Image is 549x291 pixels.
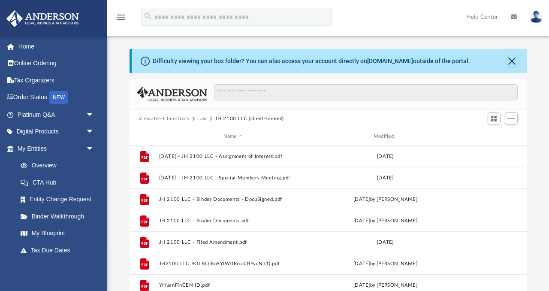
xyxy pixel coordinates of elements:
a: Platinum Q&Aarrow_drop_down [6,106,107,123]
button: Add [505,112,518,124]
a: My Blueprint [12,225,103,242]
div: [DATE] by [PERSON_NAME] [311,260,459,267]
button: [DATE] - JH 2100 LLC - Assignment of Interest.pdf [159,154,307,159]
button: [DATE] - JH 2100 LLC - Special Members Meeting.pdf [159,175,307,181]
a: Binder Walkthrough [12,208,107,225]
button: YHuanFinCEN ID.pdf [159,282,307,288]
div: [DATE] [311,238,459,246]
a: Home [6,38,107,55]
div: NEW [49,91,68,104]
input: Search files and folders [214,84,517,100]
a: Tax Due Dates [12,242,107,259]
div: [DATE] by [PERSON_NAME] [311,217,459,224]
button: JH 2100 LLC - Binder Documents - DocuSigned.pdf [159,197,307,202]
span: arrow_drop_down [86,140,103,158]
div: id [463,133,523,140]
span: arrow_drop_down [86,106,103,124]
button: Switch to Grid View [488,112,501,124]
a: menu [116,16,126,22]
div: Modified [311,133,459,140]
button: Close [506,55,518,67]
a: Entity Change Request [12,191,107,208]
a: Order StatusNEW [6,89,107,106]
button: Law [197,115,207,123]
a: CTA Hub [12,174,107,191]
a: Tax Organizers [6,72,107,89]
button: Viewable-ClientDocs [139,115,189,123]
a: Overview [12,157,107,174]
div: [DATE] by [PERSON_NAME] [311,195,459,203]
div: [DATE] [311,174,459,182]
a: [DOMAIN_NAME] [367,58,413,64]
div: [DATE] by [PERSON_NAME] [311,281,459,289]
div: [DATE] [311,152,459,160]
i: search [143,12,153,21]
div: id [133,133,154,140]
a: Online Ordering [6,55,107,72]
div: Name [158,133,307,140]
img: User Pic [530,11,543,23]
i: menu [116,12,126,22]
button: JH2100 LLC BOI BOIRo9YtW0Rikc0BYycN (1).pdf [159,261,307,267]
a: My Entitiesarrow_drop_down [6,140,107,157]
img: Anderson Advisors Platinum Portal [4,10,81,27]
button: JH 2100 LLC - Binder Documents.pdf [159,218,307,224]
span: arrow_drop_down [86,259,103,276]
button: JH 2100 LLC (client-formed) [215,115,284,123]
div: Difficulty viewing your box folder? You can also access your account directly on outside of the p... [153,57,470,66]
span: arrow_drop_down [86,123,103,141]
button: JH 2100 LLC - Filed Amendment.pdf [159,239,307,245]
a: My Anderson Teamarrow_drop_down [6,259,103,276]
a: Digital Productsarrow_drop_down [6,123,107,140]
